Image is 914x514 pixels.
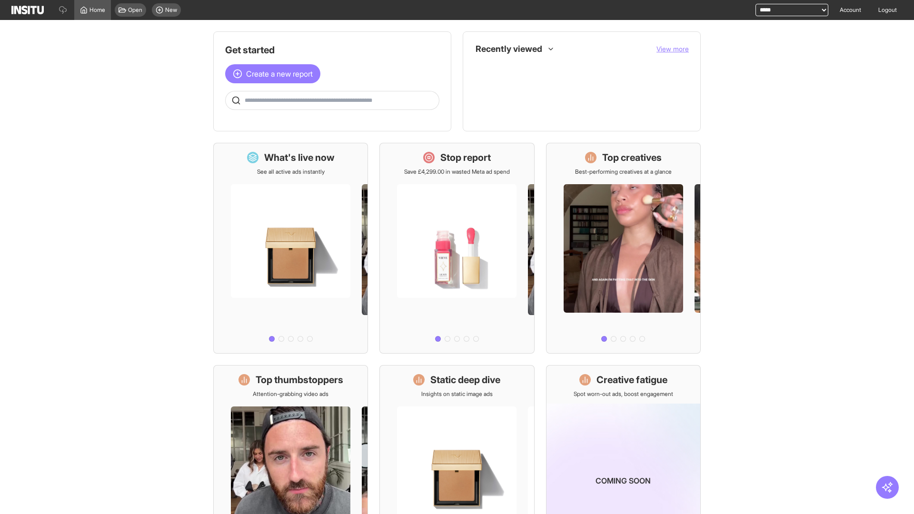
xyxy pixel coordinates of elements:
[546,143,701,354] a: Top creativesBest-performing creatives at a glance
[246,68,313,79] span: Create a new report
[225,64,320,83] button: Create a new report
[379,143,534,354] a: Stop reportSave £4,299.00 in wasted Meta ad spend
[264,151,335,164] h1: What's live now
[430,373,500,386] h1: Static deep dive
[602,151,662,164] h1: Top creatives
[225,43,439,57] h1: Get started
[257,168,325,176] p: See all active ads instantly
[89,6,105,14] span: Home
[656,45,689,53] span: View more
[421,390,493,398] p: Insights on static image ads
[165,6,177,14] span: New
[256,373,343,386] h1: Top thumbstoppers
[575,168,672,176] p: Best-performing creatives at a glance
[656,44,689,54] button: View more
[11,6,44,14] img: Logo
[128,6,142,14] span: Open
[253,390,328,398] p: Attention-grabbing video ads
[213,143,368,354] a: What's live nowSee all active ads instantly
[440,151,491,164] h1: Stop report
[404,168,510,176] p: Save £4,299.00 in wasted Meta ad spend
